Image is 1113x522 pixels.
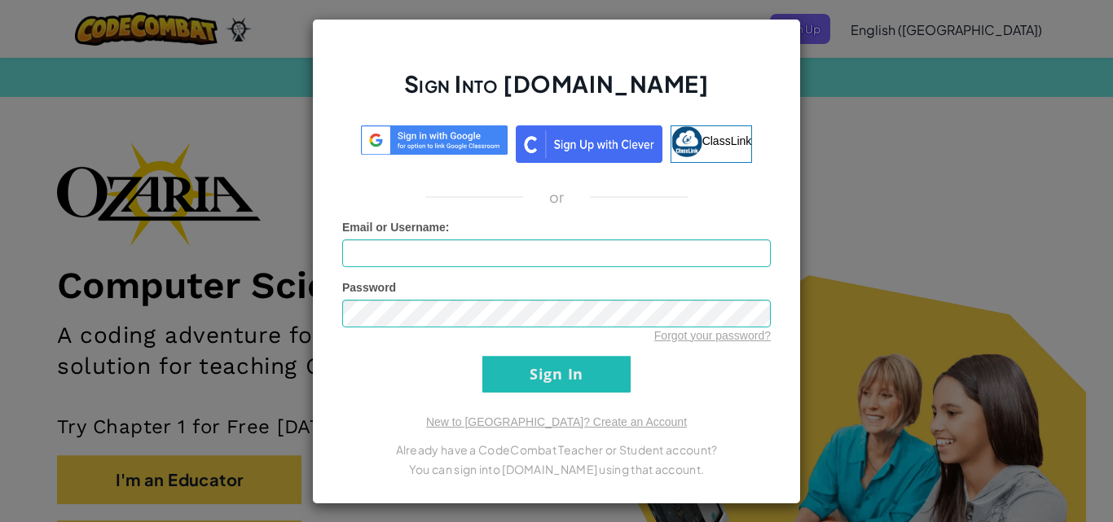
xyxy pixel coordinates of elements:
img: classlink-logo-small.png [671,126,702,157]
a: Forgot your password? [654,329,771,342]
p: You can sign into [DOMAIN_NAME] using that account. [342,459,771,479]
label: : [342,219,450,235]
span: ClassLink [702,134,752,147]
span: Email or Username [342,221,446,234]
p: Already have a CodeCombat Teacher or Student account? [342,440,771,459]
h2: Sign Into [DOMAIN_NAME] [342,68,771,116]
span: Password [342,281,396,294]
input: Sign In [482,356,631,393]
img: log-in-google-sso.svg [361,125,508,156]
img: clever_sso_button@2x.png [516,125,662,163]
a: New to [GEOGRAPHIC_DATA]? Create an Account [426,415,687,428]
p: or [549,187,565,207]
